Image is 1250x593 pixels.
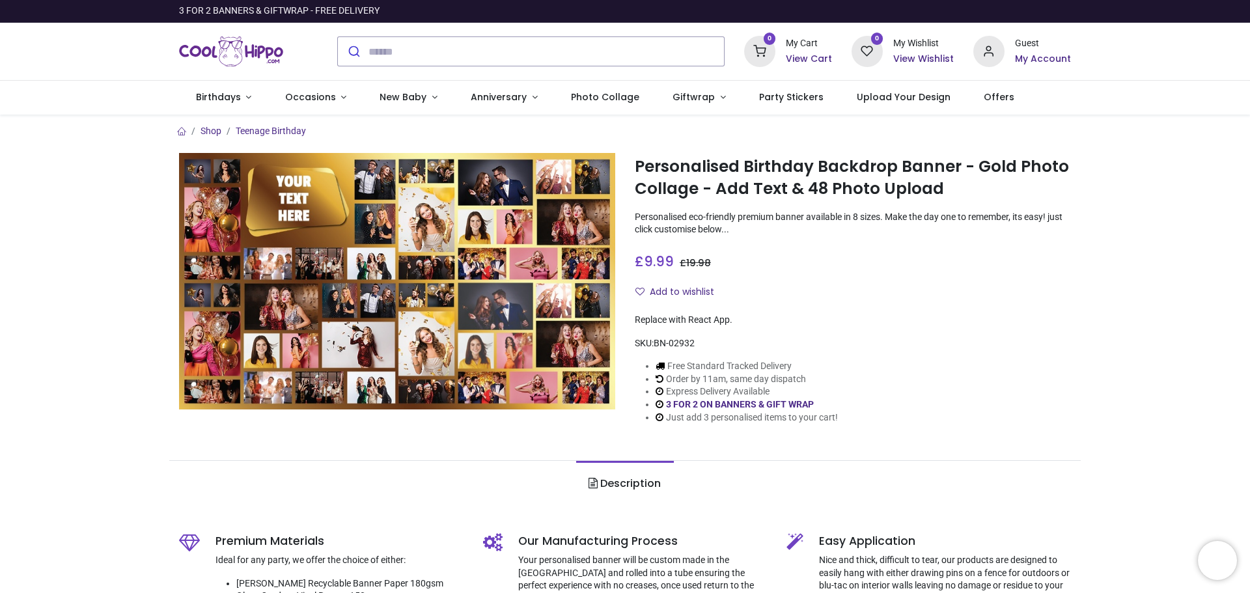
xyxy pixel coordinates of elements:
span: New Baby [380,90,426,103]
div: 3 FOR 2 BANNERS & GIFTWRAP - FREE DELIVERY [179,5,380,18]
a: My Account [1015,53,1071,66]
button: Submit [338,37,368,66]
li: Free Standard Tracked Delivery [656,360,838,373]
div: My Cart [786,37,832,50]
p: Ideal for any party, we offer the choice of either: [215,554,464,567]
a: Logo of Cool Hippo [179,33,283,70]
a: Occasions [268,81,363,115]
span: Party Stickers [759,90,824,103]
a: Teenage Birthday [236,126,306,136]
div: Guest [1015,37,1071,50]
span: Anniversary [471,90,527,103]
img: Cool Hippo [179,33,283,70]
div: Replace with React App. [635,314,1071,327]
sup: 0 [764,33,776,45]
span: Photo Collage [571,90,639,103]
h5: Premium Materials [215,533,464,549]
span: £ [635,252,674,271]
iframe: Customer reviews powered by Trustpilot [798,5,1071,18]
i: Add to wishlist [635,287,645,296]
a: Birthdays [179,81,268,115]
p: Personalised eco-friendly premium banner available in 8 sizes. Make the day one to remember, its ... [635,211,1071,236]
span: Giftwrap [673,90,715,103]
a: Giftwrap [656,81,742,115]
a: View Wishlist [893,53,954,66]
sup: 0 [871,33,883,45]
a: Anniversary [454,81,554,115]
a: Description [576,461,673,506]
a: New Baby [363,81,454,115]
iframe: Brevo live chat [1198,541,1237,580]
span: 19.98 [686,256,711,269]
li: Order by 11am, same day dispatch [656,373,838,386]
li: Just add 3 personalised items to your cart! [656,411,838,424]
a: View Cart [786,53,832,66]
a: Shop [201,126,221,136]
li: [PERSON_NAME] Recyclable Banner Paper 180gsm [236,577,464,590]
span: Upload Your Design [857,90,951,103]
div: My Wishlist [893,37,954,50]
span: £ [680,256,711,269]
h1: Personalised Birthday Backdrop Banner - Gold Photo Collage - Add Text & 48 Photo Upload [635,156,1071,200]
h5: Easy Application [819,533,1071,549]
button: Add to wishlistAdd to wishlist [635,281,725,303]
li: Express Delivery Available [656,385,838,398]
img: Personalised Birthday Backdrop Banner - Gold Photo Collage - Add Text & 48 Photo Upload [179,153,615,409]
span: 9.99 [644,252,674,271]
a: 0 [744,46,775,56]
span: Birthdays [196,90,241,103]
span: BN-02932 [654,338,695,348]
a: 0 [852,46,883,56]
span: Occasions [285,90,336,103]
h5: Our Manufacturing Process [518,533,768,549]
span: Offers [984,90,1014,103]
div: SKU: [635,337,1071,350]
a: 3 FOR 2 ON BANNERS & GIFT WRAP [666,399,814,409]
